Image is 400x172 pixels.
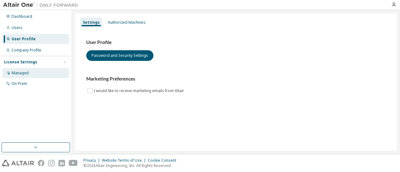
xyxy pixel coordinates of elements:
div: Settings [83,20,100,25]
img: facebook.svg [38,160,44,166]
div: Cookie Consent [148,158,180,163]
div: Company Profile [12,48,41,53]
div: Website Terms of Use [102,158,148,163]
img: Altair One [3,2,81,8]
div: Dashboard [12,14,32,19]
img: linkedin.svg [58,160,65,166]
h3: User Profile [86,39,386,46]
img: instagram.svg [48,160,55,166]
div: Managed [12,71,29,76]
div: Privacy [83,158,102,163]
button: Password and Security Settings [86,50,153,61]
div: Authorized Machines [108,20,146,25]
img: youtube.svg [69,160,78,166]
label: I would like to receive marketing emails from Altair [94,87,185,95]
p: © 2025 Altair Engineering, Inc. All Rights Reserved. [83,163,180,168]
img: altair_logo.svg [2,160,34,166]
div: License Settings [4,60,37,65]
h3: Marketing Preferences [86,76,386,82]
div: User Profile [12,37,36,42]
div: Users [12,25,22,30]
div: On Prem [12,81,27,86]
